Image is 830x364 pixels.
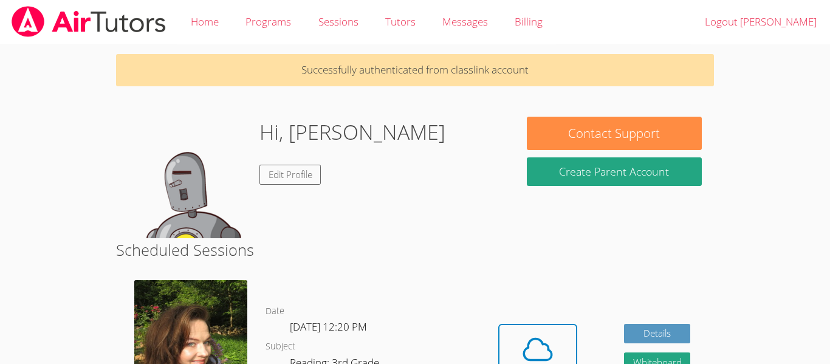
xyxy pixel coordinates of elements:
[527,157,702,186] button: Create Parent Account
[259,117,445,148] h1: Hi, [PERSON_NAME]
[266,304,284,319] dt: Date
[116,54,714,86] p: Successfully authenticated from classlink account
[259,165,321,185] a: Edit Profile
[290,320,367,334] span: [DATE] 12:20 PM
[624,324,691,344] a: Details
[116,238,714,261] h2: Scheduled Sessions
[128,117,250,238] img: default.png
[527,117,702,150] button: Contact Support
[266,339,295,354] dt: Subject
[10,6,167,37] img: airtutors_banner-c4298cdbf04f3fff15de1276eac7730deb9818008684d7c2e4769d2f7ddbe033.png
[442,15,488,29] span: Messages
